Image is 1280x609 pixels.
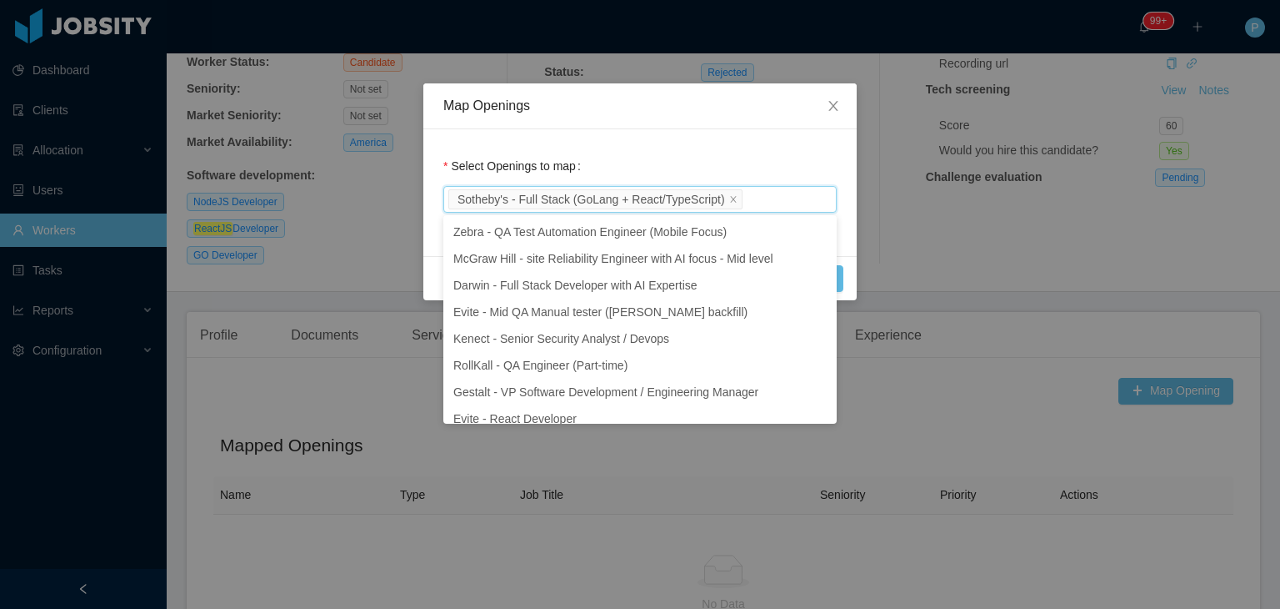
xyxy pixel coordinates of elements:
div: Sotheby's - Full Stack (GoLang + React/TypeScript) [457,190,725,209]
i: icon: close [827,99,840,113]
div: Map Openings [443,97,837,115]
li: Evite - Mid QA Manual tester ([PERSON_NAME] backfill) [443,299,837,325]
li: Zebra - QA Test Automation Engineer (Mobile Focus) [443,219,837,245]
i: icon: close [729,195,737,205]
i: icon: check [817,280,827,290]
li: RollKall - QA Engineer (Part-time) [443,352,837,379]
input: Select Openings to map [746,190,755,210]
i: icon: check [817,414,827,424]
i: icon: check [817,360,827,370]
li: Kenect - Senior Security Analyst / Devops [443,325,837,352]
label: Select Openings to map [443,159,587,173]
li: Evite - React Developer [443,405,837,432]
li: McGraw Hill - site Reliability Engineer with AI focus - Mid level [443,245,837,272]
li: Darwin - Full Stack Developer with AI Expertise [443,272,837,299]
i: icon: check [817,307,827,317]
i: icon: check [817,387,827,397]
li: Sotheby's - Full Stack (GoLang + React/TypeScript) [448,189,742,209]
i: icon: check [817,334,827,344]
button: Close [810,83,857,130]
i: icon: check [817,227,827,237]
i: icon: check [817,254,827,264]
li: Gestalt - VP Software Development / Engineering Manager [443,379,837,405]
